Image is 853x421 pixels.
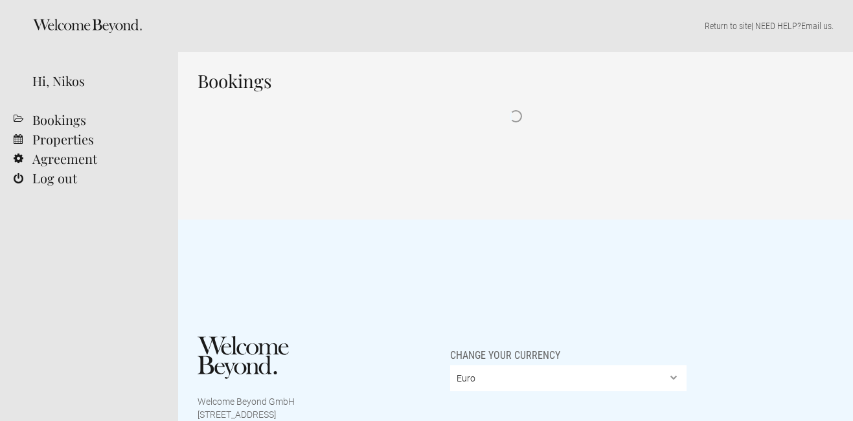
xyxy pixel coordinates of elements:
[450,336,560,362] span: Change your currency
[801,21,832,31] a: Email us
[198,336,289,379] img: Welcome Beyond
[450,365,687,391] select: Change your currency
[198,71,834,91] h1: Bookings
[705,21,751,31] a: Return to site
[198,19,834,32] p: | NEED HELP? .
[32,71,159,91] div: Hi, Nikos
